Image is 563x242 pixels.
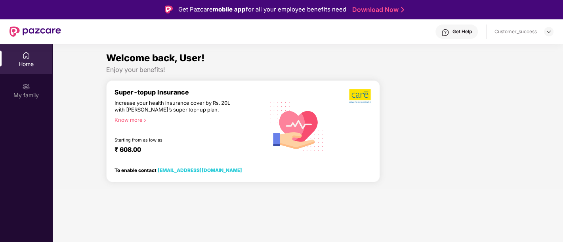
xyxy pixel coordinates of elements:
[106,66,509,74] div: Enjoy your benefits!
[452,28,472,35] div: Get Help
[115,89,265,96] div: Super-topup Insurance
[115,146,257,155] div: ₹ 608.00
[115,100,230,113] div: Increase your health insurance cover by Rs. 20L with [PERSON_NAME]’s super top-up plan.
[178,5,346,14] div: Get Pazcare for all your employee benefits need
[115,167,242,173] div: To enable contact
[441,28,449,36] img: svg+xml;base64,PHN2ZyBpZD0iSGVscC0zMngzMiIgeG1sbnM9Imh0dHA6Ly93d3cudzMub3JnLzIwMDAvc3ZnIiB3aWR0aD...
[401,6,404,14] img: Stroke
[213,6,246,13] strong: mobile app
[106,52,205,64] span: Welcome back, User!
[115,117,260,122] div: Know more
[546,28,552,35] img: svg+xml;base64,PHN2ZyBpZD0iRHJvcGRvd24tMzJ4MzIiIHhtbG5zPSJodHRwOi8vd3d3LnczLm9yZy8yMDAwL3N2ZyIgd2...
[22,51,30,59] img: svg+xml;base64,PHN2ZyBpZD0iSG9tZSIgeG1sbnM9Imh0dHA6Ly93d3cudzMub3JnLzIwMDAvc3ZnIiB3aWR0aD0iMjAiIG...
[10,26,61,37] img: New Pazcare Logo
[349,89,372,104] img: b5dec4f62d2307b9de63beb79f102df3.png
[352,6,402,14] a: Download Now
[22,83,30,91] img: svg+xml;base64,PHN2ZyB3aWR0aD0iMjAiIGhlaWdodD0iMjAiIHZpZXdCb3g9IjAgMCAyMCAyMCIgZmlsbD0ibm9uZSIgeG...
[158,167,242,173] a: [EMAIL_ADDRESS][DOMAIN_NAME]
[143,118,147,123] span: right
[115,137,231,143] div: Starting from as low as
[264,93,328,159] img: svg+xml;base64,PHN2ZyB4bWxucz0iaHR0cDovL3d3dy53My5vcmcvMjAwMC9zdmciIHhtbG5zOnhsaW5rPSJodHRwOi8vd3...
[165,6,173,13] img: Logo
[494,28,537,35] div: Customer_success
